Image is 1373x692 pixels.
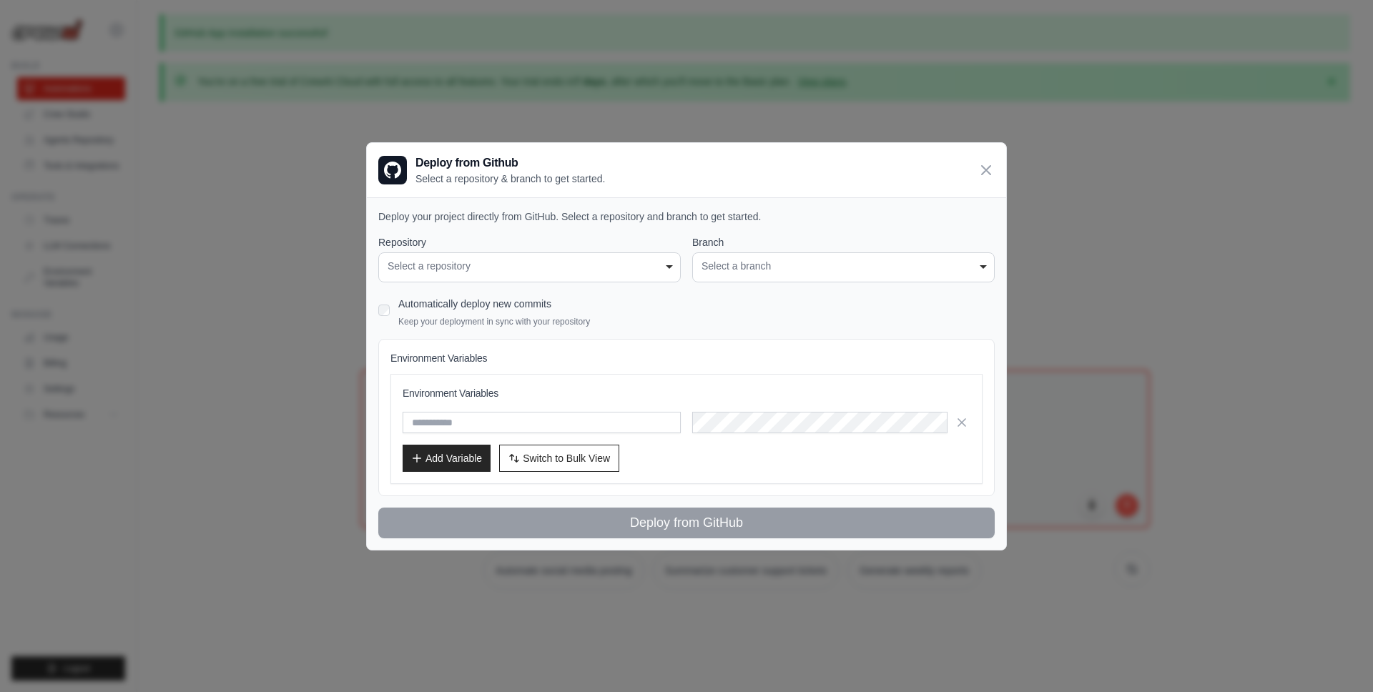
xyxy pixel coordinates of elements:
[415,154,605,172] h3: Deploy from Github
[499,445,619,472] button: Switch to Bulk View
[403,386,970,400] h3: Environment Variables
[378,508,995,538] button: Deploy from GitHub
[398,316,590,327] p: Keep your deployment in sync with your repository
[378,235,681,249] label: Repository
[692,235,995,249] label: Branch
[523,451,610,465] span: Switch to Bulk View
[398,298,551,310] label: Automatically deploy new commits
[388,259,671,274] div: Select a repository
[1301,623,1373,692] iframe: Chat Widget
[390,351,983,365] h4: Environment Variables
[415,172,605,186] p: Select a repository & branch to get started.
[378,209,995,224] p: Deploy your project directly from GitHub. Select a repository and branch to get started.
[702,259,985,274] div: Select a branch
[403,445,491,472] button: Add Variable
